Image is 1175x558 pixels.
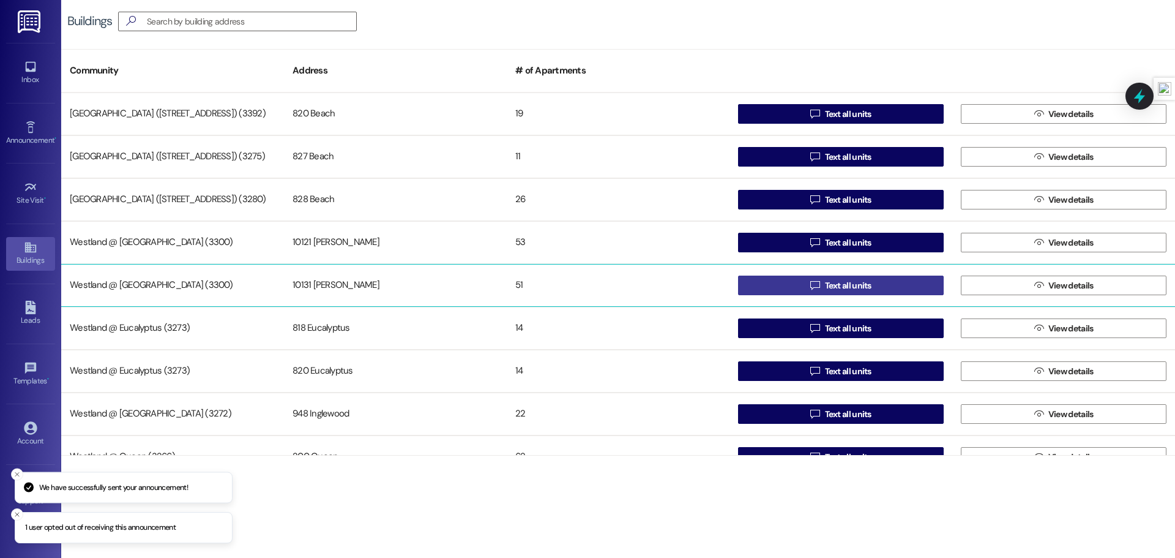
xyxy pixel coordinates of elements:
span: • [54,134,56,143]
div: 828 Beach [284,187,507,212]
div: 14 [507,359,729,383]
i:  [810,323,819,333]
button: View details [961,147,1166,167]
i:  [1034,409,1043,419]
i:  [810,452,819,462]
button: Text all units [738,319,944,338]
button: Text all units [738,147,944,167]
span: Text all units [825,151,871,164]
button: View details [961,319,1166,338]
div: [GEOGRAPHIC_DATA] ([STREET_ADDRESS]) (3275) [61,145,284,169]
button: View details [961,104,1166,124]
button: View details [961,447,1166,467]
span: Text all units [825,194,871,206]
i:  [810,281,819,290]
button: Text all units [738,404,944,424]
div: Buildings [67,15,112,28]
div: Westland @ Eucalyptus (3273) [61,359,284,383]
div: 62 [507,445,729,469]
button: View details [961,233,1166,252]
div: [GEOGRAPHIC_DATA] ([STREET_ADDRESS]) (3280) [61,187,284,212]
i:  [810,152,819,162]
i:  [1034,238,1043,247]
a: Buildings [6,237,55,270]
div: # of Apartments [507,56,729,86]
div: Westland @ Queen (3266) [61,445,284,469]
div: 53 [507,230,729,255]
span: View details [1048,408,1094,421]
div: 19 [507,102,729,126]
span: Text all units [825,236,871,249]
span: Text all units [825,408,871,421]
span: • [44,194,46,203]
a: Inbox [6,56,55,89]
div: Westland @ [GEOGRAPHIC_DATA] (3272) [61,402,284,426]
button: Text all units [738,104,944,124]
span: View details [1048,194,1094,206]
i:  [1034,109,1043,119]
span: View details [1048,151,1094,164]
a: Support [6,478,55,511]
span: View details [1048,365,1094,378]
i:  [810,238,819,247]
i:  [1034,152,1043,162]
button: Text all units [738,233,944,252]
div: 818 Eucalyptus [284,316,507,341]
p: 1 user opted out of receiving this announcement [25,522,176,533]
i:  [1034,366,1043,376]
span: Text all units [825,451,871,464]
i:  [810,109,819,119]
button: View details [961,190,1166,209]
button: View details [961,361,1166,381]
span: Text all units [825,279,871,292]
div: [GEOGRAPHIC_DATA] ([STREET_ADDRESS]) (3392) [61,102,284,126]
span: View details [1048,322,1094,335]
button: Close toast [11,508,23,521]
span: View details [1048,236,1094,249]
div: 26 [507,187,729,212]
a: Account [6,418,55,451]
i:  [810,366,819,376]
div: 14 [507,316,729,341]
i:  [1034,195,1043,205]
button: Text all units [738,276,944,295]
button: View details [961,276,1166,295]
a: Site Visit • [6,177,55,210]
div: 820 Beach [284,102,507,126]
a: Templates • [6,358,55,391]
span: Text all units [825,365,871,378]
i:  [810,195,819,205]
div: 10121 [PERSON_NAME] [284,230,507,255]
span: Text all units [825,322,871,335]
span: View details [1048,108,1094,121]
input: Search by building address [147,13,356,30]
span: • [47,375,49,383]
i:  [810,409,819,419]
div: 22 [507,402,729,426]
p: We have successfully sent your announcement! [39,482,188,493]
div: 200 Queen [284,445,507,469]
div: Address [284,56,507,86]
div: 10131 [PERSON_NAME] [284,273,507,298]
div: 11 [507,145,729,169]
button: Text all units [738,447,944,467]
button: Text all units [738,190,944,209]
div: Westland @ Eucalyptus (3273) [61,316,284,341]
span: View details [1048,279,1094,292]
button: Close toast [11,468,23,480]
i:  [1034,281,1043,290]
div: Community [61,56,284,86]
span: Text all units [825,108,871,121]
button: Text all units [738,361,944,381]
div: Westland @ [GEOGRAPHIC_DATA] (3300) [61,230,284,255]
div: Westland @ [GEOGRAPHIC_DATA] (3300) [61,273,284,298]
div: 827 Beach [284,145,507,169]
img: ResiDesk Logo [18,10,43,33]
div: 51 [507,273,729,298]
div: 948 Inglewood [284,402,507,426]
i:  [121,15,141,28]
div: 820 Eucalyptus [284,359,507,383]
i:  [1034,323,1043,333]
button: View details [961,404,1166,424]
a: Leads [6,297,55,330]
